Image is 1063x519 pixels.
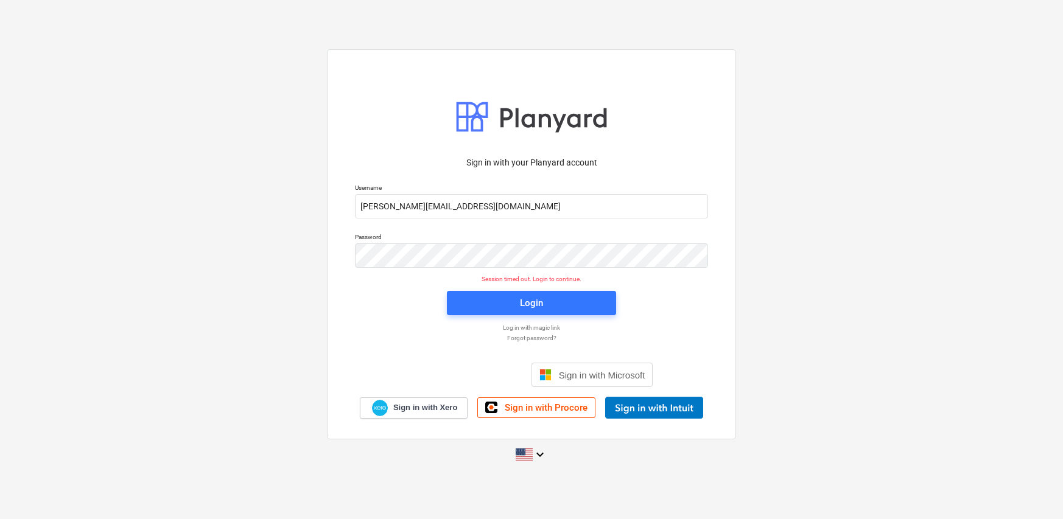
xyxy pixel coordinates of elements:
a: Forgot password? [349,334,714,342]
p: Session timed out. Login to continue. [348,275,715,283]
img: Xero logo [372,400,388,416]
p: Password [355,233,708,243]
div: Login [520,295,543,311]
iframe: Chat Widget [1002,461,1063,519]
span: Sign in with Xero [393,402,457,413]
i: keyboard_arrow_down [533,447,547,462]
input: Username [355,194,708,218]
iframe: Sign in with Google Button [404,361,528,388]
span: Sign in with Microsoft [559,370,645,380]
button: Login [447,291,616,315]
div: Widget de chat [1002,461,1063,519]
p: Sign in with your Planyard account [355,156,708,169]
p: Username [355,184,708,194]
img: Microsoft logo [539,369,552,381]
a: Sign in with Procore [477,397,595,418]
span: Sign in with Procore [505,402,588,413]
a: Sign in with Xero [360,397,468,419]
a: Log in with magic link [349,324,714,332]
